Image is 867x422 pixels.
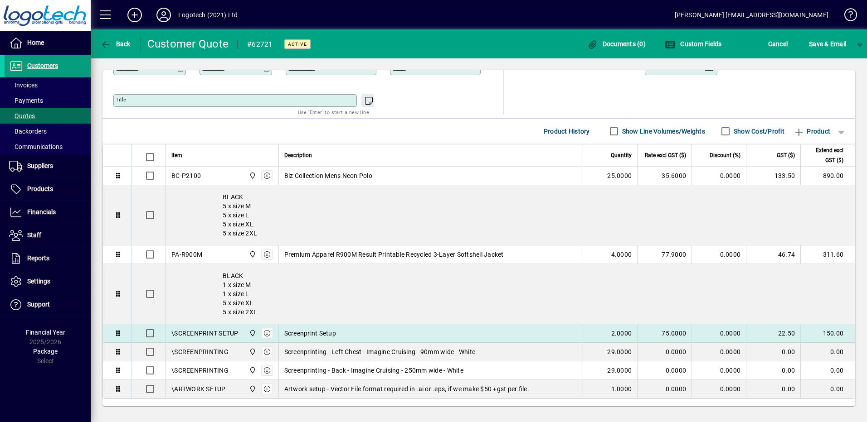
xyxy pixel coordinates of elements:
div: \SCREENPRINT SETUP [171,329,239,338]
a: Backorders [5,124,91,139]
a: Home [5,32,91,54]
div: [PERSON_NAME] [EMAIL_ADDRESS][DOMAIN_NAME] [675,8,828,22]
span: 29.0000 [607,347,632,356]
td: 0.0000 [692,324,746,343]
a: Reports [5,247,91,270]
td: 311.60 [800,245,855,264]
div: 0.0000 [643,347,686,356]
td: 0.00 [746,343,800,361]
td: 890.00 [800,167,855,185]
div: BLACK 1 x size M 1 x size L 5 x size XL 5 x size 2XL [166,264,855,324]
span: Screenprint Setup [284,329,336,338]
a: Suppliers [5,155,91,177]
span: Payments [9,97,43,104]
td: 0.0000 [692,245,746,264]
div: BLACK 5 x size M 5 x size L 5 x size XL 5 x size 2XL [166,185,855,245]
td: 0.0000 [692,361,746,380]
button: Save & Email [804,36,851,52]
span: Central [247,171,257,181]
td: 0.00 [800,380,855,398]
span: Screenprinting - Left Chest - Imagine Cruising - 90mm wide - White [284,347,476,356]
span: Custom Fields [665,40,722,48]
button: Documents (0) [584,36,648,52]
button: Product History [540,123,594,139]
td: 0.00 [800,361,855,380]
td: 0.0000 [692,167,746,185]
div: \SCREENPRINTING [171,347,229,356]
td: 0.00 [746,361,800,380]
span: Suppliers [27,162,53,169]
div: 0.0000 [643,384,686,393]
div: 0.0000 [643,366,686,375]
td: 0.0000 [692,380,746,398]
span: Package [33,348,58,355]
span: 25.0000 [607,171,632,180]
span: Reports [27,254,49,262]
span: Product History [544,124,590,139]
td: 46.74 [746,245,800,264]
mat-label: Title [116,96,126,103]
a: Financials [5,201,91,224]
span: Item [171,150,182,160]
span: Communications [9,143,63,150]
span: Central [247,328,257,338]
span: Home [27,39,44,46]
button: Cancel [766,36,790,52]
td: 150.00 [800,324,855,343]
td: 22.50 [746,324,800,343]
a: Support [5,293,91,316]
span: GST ($) [777,150,795,160]
span: Back [100,40,131,48]
td: 0.0000 [692,343,746,361]
span: Settings [27,278,50,285]
span: Central [247,249,257,259]
div: PA-R900M [171,250,202,259]
span: 1.0000 [611,384,632,393]
span: Financials [27,208,56,216]
div: 75.0000 [643,329,686,338]
a: Staff [5,224,91,247]
span: Premium Apparel R900M Result Printable Recycled 3-Layer Softshell Jacket [284,250,504,259]
td: 133.50 [746,167,800,185]
span: 2.0000 [611,329,632,338]
span: Active [288,41,307,47]
button: Product [789,123,835,139]
span: Quantity [611,150,632,160]
mat-hint: Use 'Enter' to start a new line [298,107,369,117]
span: Discount (%) [710,150,740,160]
span: Products [27,185,53,192]
span: Central [247,384,257,394]
span: Staff [27,231,41,239]
span: Extend excl GST ($) [806,145,843,165]
button: Back [98,36,133,52]
div: #62721 [247,37,273,52]
span: Rate excl GST ($) [645,150,686,160]
span: Artwork setup - Vector File format required in .ai or .eps, if we make $50 +gst per file. [284,384,529,393]
label: Show Cost/Profit [732,127,784,136]
div: \ARTWORK SETUP [171,384,226,393]
span: Financial Year [26,329,65,336]
a: Communications [5,139,91,154]
a: Products [5,178,91,201]
span: Product [794,124,830,139]
span: Quotes [9,112,35,120]
span: Description [284,150,312,160]
app-page-header-button: Back [91,36,141,52]
button: Profile [149,7,178,23]
div: Logotech (2021) Ltd [178,8,238,22]
span: S [809,40,813,48]
td: 0.00 [800,343,855,361]
div: BC-P2100 [171,171,201,180]
a: Invoices [5,77,91,93]
span: Backorders [9,128,47,135]
span: Central [247,347,257,357]
td: 0.00 [746,380,800,398]
label: Show Line Volumes/Weights [620,127,705,136]
div: \SCREENPRINTING [171,366,229,375]
a: Quotes [5,108,91,124]
a: Knowledge Base [838,2,856,31]
span: Biz Collection Mens Neon Polo [284,171,372,180]
a: Payments [5,93,91,108]
div: Customer Quote [147,37,229,51]
div: 77.9000 [643,250,686,259]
